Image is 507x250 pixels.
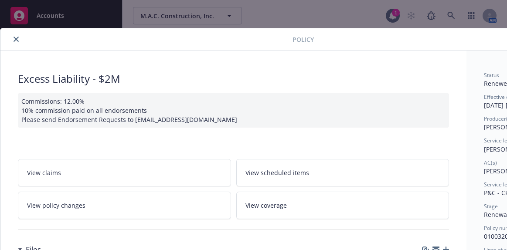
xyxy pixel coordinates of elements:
a: View policy changes [18,192,231,219]
span: View policy changes [27,201,85,210]
span: AC(s) [484,159,497,166]
span: Policy [293,35,314,44]
div: Excess Liability - $2M [18,71,449,86]
span: View coverage [245,201,287,210]
span: Status [484,71,499,79]
div: Commissions: 12.00% 10% commission paid on all endorsements Please send Endorsement Requests to [... [18,93,449,128]
span: View scheduled items [245,168,309,177]
span: Stage [484,203,498,210]
button: close [11,34,21,44]
a: View coverage [236,192,449,219]
span: View claims [27,168,61,177]
a: View scheduled items [236,159,449,186]
a: View claims [18,159,231,186]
